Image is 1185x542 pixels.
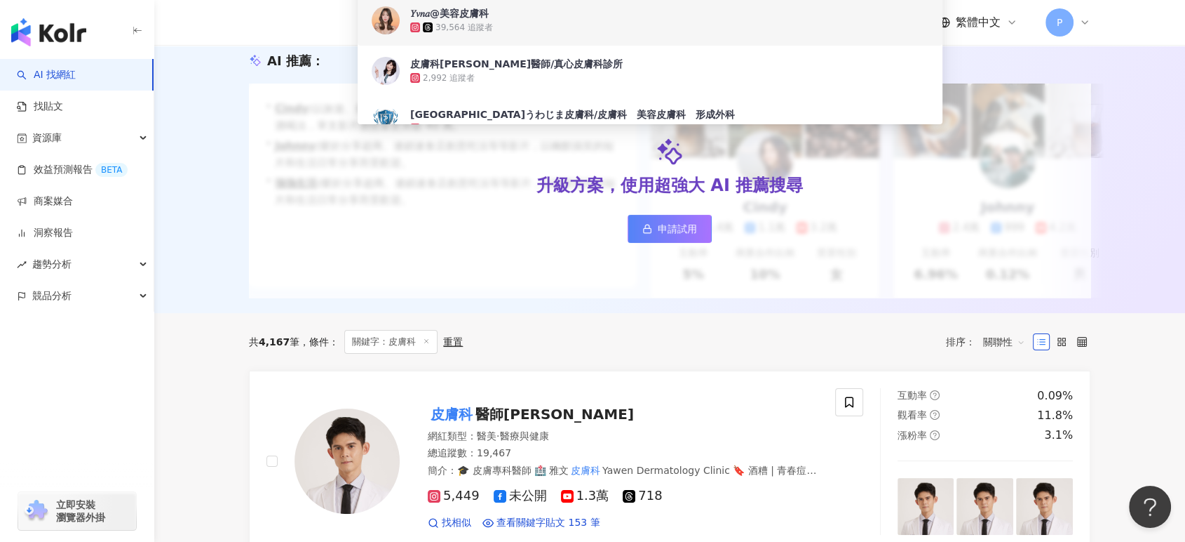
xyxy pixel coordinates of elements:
span: 資源庫 [32,122,62,154]
a: searchAI 找網紅 [17,68,76,82]
div: [GEOGRAPHIC_DATA]うわじま皮膚科/皮膚科 美容皮膚科 形成外科 [410,107,735,121]
img: post-image [1016,478,1073,535]
div: 排序： [946,331,1033,353]
img: chrome extension [22,500,50,522]
div: 39,564 追蹤者 [435,22,493,34]
img: KOL Avatar [294,409,400,514]
span: · [496,430,499,442]
span: 未公開 [494,489,547,503]
div: 0.09% [1037,388,1073,404]
div: 4,017 追蹤者 [423,123,475,135]
img: post-image [956,478,1013,535]
span: 繁體中文 [956,15,1001,30]
img: KOL Avatar [372,6,400,34]
span: 🎓 皮膚專科醫師 🏥 雅文 [457,465,569,476]
span: question-circle [930,390,940,400]
img: KOL Avatar [372,57,400,85]
a: chrome extension立即安裝 瀏覽器外掛 [18,492,136,530]
span: Yawen Dermatology Clinic 🔖 酒糟 | 青春痘 | 玻尿酸 | 肉毒桿菌素 | 皮秒雷射 | 皮膚疾病 | 體雕# [428,465,816,490]
a: 申請試用 [628,215,712,243]
a: 找貼文 [17,100,63,114]
div: AI 推薦 ： [267,52,324,70]
span: 找相似 [442,516,471,530]
span: 申請試用 [658,223,697,234]
div: 2,992 追蹤者 [423,72,475,84]
a: 洞察報告 [17,226,73,240]
span: rise [17,260,27,270]
span: 醫美 [477,430,496,442]
img: KOL Avatar [372,107,400,135]
span: 4,167 [259,336,290,348]
span: 互動率 [898,390,927,401]
span: 條件 ： [299,336,339,348]
span: P [1057,15,1062,30]
div: 3.1% [1044,428,1073,443]
span: 趨勢分析 [32,249,72,280]
div: 11.8% [1037,408,1073,423]
div: 總追蹤數 ： 19,467 [428,447,818,461]
span: 5,449 [428,489,480,503]
span: 718 [623,489,662,503]
div: 𝑌𝑣𝑛𝑎@美容皮膚科 [410,6,489,20]
span: 查看關鍵字貼文 153 筆 [496,516,600,530]
a: 找相似 [428,516,471,530]
span: 立即安裝 瀏覽器外掛 [56,498,105,524]
img: logo [11,18,86,46]
div: 網紅類型 ： [428,430,818,444]
div: 共 筆 [249,336,299,348]
div: 重置 [443,336,463,348]
a: 效益預測報告BETA [17,163,128,177]
div: 升級方案，使用超強大 AI 推薦搜尋 [536,174,803,198]
span: 漲粉率 [898,430,927,441]
a: 商案媒合 [17,194,73,209]
span: question-circle [930,410,940,420]
span: 醫師[PERSON_NAME] [475,406,634,423]
span: 觀看率 [898,409,927,421]
span: 醫療與健康 [499,430,548,442]
span: 1.3萬 [561,489,609,503]
a: 查看關鍵字貼文 153 筆 [482,516,600,530]
div: 皮膚科[PERSON_NAME]醫師/真心皮膚科診所 [410,57,623,71]
mark: 皮膚科 [569,463,602,478]
span: 競品分析 [32,280,72,312]
mark: 皮膚科 [428,403,475,425]
span: question-circle [930,430,940,440]
img: post-image [898,478,954,535]
span: 關鍵字：皮膚科 [344,330,438,354]
iframe: Help Scout Beacon - Open [1129,486,1171,528]
span: 關聯性 [983,331,1025,353]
